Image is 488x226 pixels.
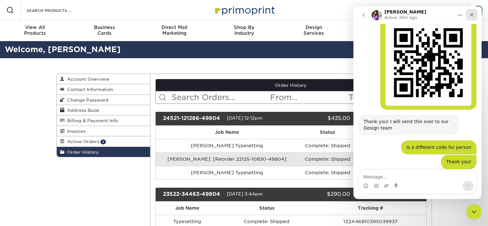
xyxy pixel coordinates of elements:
[57,136,150,147] a: Active Orders 1
[348,24,418,36] div: & Templates
[286,114,355,123] div: $435.00
[227,115,262,121] span: [DATE] 12:12pm
[57,126,150,136] a: Invoices
[57,74,150,84] a: Account Overview
[26,6,89,14] input: SEARCH PRODUCTS.....
[209,21,279,41] a: Shop ByIndustry
[57,84,150,95] a: Contact Information
[64,149,99,155] span: Order History
[140,24,209,36] div: Marketing
[298,166,357,179] td: Complete: Shipped
[156,152,298,166] td: [PERSON_NAME] [Reorder 22125-10830-49804]
[171,91,270,104] input: Search Orders...
[140,21,209,41] a: Direct MailMarketing
[64,97,108,103] span: Change Password
[70,21,139,41] a: BusinessCards
[270,91,348,104] input: From...
[298,152,357,166] td: Complete: Shipped
[298,126,357,139] th: Status
[279,21,348,41] a: DesignServices
[156,202,219,215] th: Job Name
[158,190,227,199] div: 23522-34463-49804
[57,105,150,115] a: Address Book
[348,91,426,104] input: To...
[227,191,263,196] span: [DATE] 3:44pm
[64,108,99,113] span: Address Book
[64,139,99,144] span: Active Orders
[57,147,150,157] a: Order History
[64,129,86,134] span: Invoices
[286,190,355,199] div: $290.00
[156,166,298,179] td: [PERSON_NAME] Typesetting
[64,87,113,92] span: Contact Information
[140,24,209,30] span: Direct Mail
[156,79,426,91] a: Order History
[100,140,106,144] span: 1
[298,139,357,152] td: Complete: Shipped
[156,139,298,152] td: [PERSON_NAME] Typesetting
[209,24,279,30] span: Shop By
[64,118,118,123] span: Billing & Payment Info
[158,114,227,123] div: 24521-121286-49804
[348,24,418,30] span: Resources
[57,115,150,126] a: Billing & Payment Info
[353,6,482,199] iframe: Intercom live chat
[209,24,279,36] div: Industry
[219,202,314,215] th: Status
[348,21,418,41] a: Resources& Templates
[466,204,482,220] iframe: Intercom live chat
[70,24,139,36] div: Cards
[156,126,298,139] th: Job Name
[64,77,109,82] span: Account Overview
[279,24,348,36] div: Services
[57,95,150,105] a: Change Password
[70,24,139,30] span: Business
[314,202,426,215] th: Tracking #
[212,3,276,17] img: Primoprint
[279,24,348,30] span: Design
